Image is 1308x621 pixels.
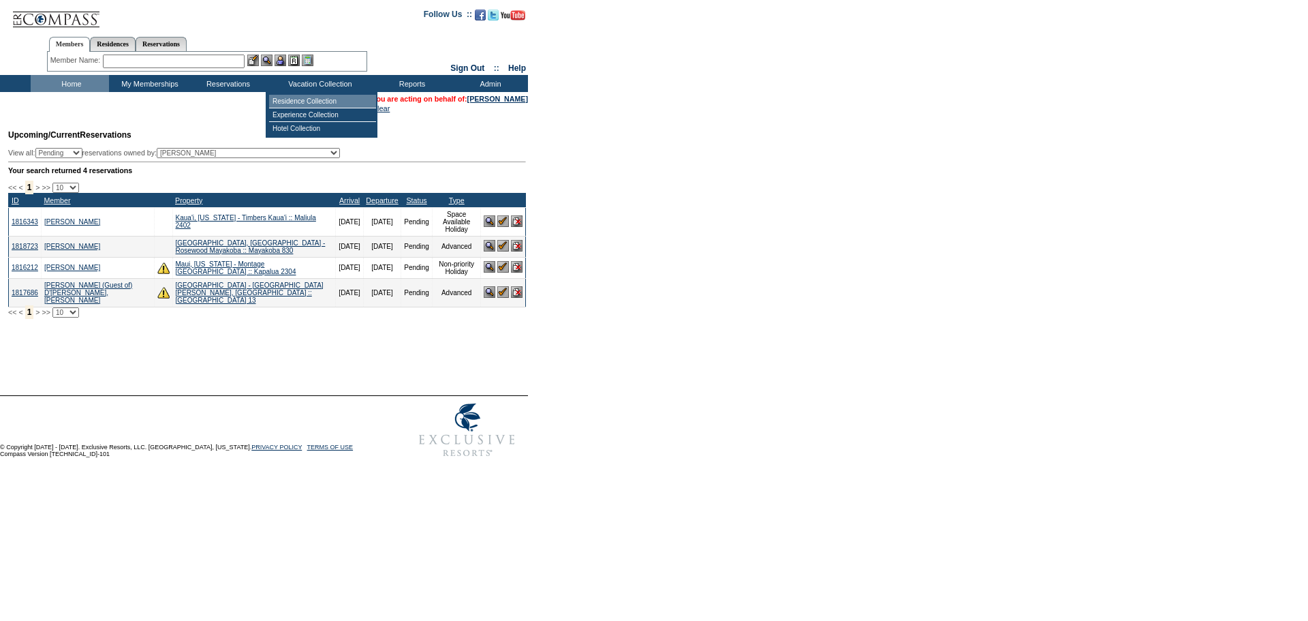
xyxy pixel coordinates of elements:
img: View Reservation [484,261,495,273]
td: Home [31,75,109,92]
a: Kaua'i, [US_STATE] - Timbers Kaua'i :: Maliula 2402 [176,214,316,229]
img: Impersonate [275,55,286,66]
a: Reservations [136,37,187,51]
span: > [35,308,40,316]
td: [DATE] [363,257,401,278]
img: b_edit.gif [247,55,259,66]
img: Follow us on Twitter [488,10,499,20]
a: Member [44,196,70,205]
td: My Memberships [109,75,187,92]
td: Hotel Collection [269,122,376,135]
a: Follow us on Twitter [488,14,499,22]
a: 1816212 [12,264,38,271]
img: View [261,55,272,66]
img: Cancel Reservation [511,286,523,298]
img: View Reservation [484,240,495,252]
span: Reservations [8,130,131,140]
td: [DATE] [363,207,401,236]
a: 1817686 [12,289,38,297]
a: Type [449,196,465,205]
a: Help [508,63,526,73]
img: Confirm Reservation [497,286,509,298]
img: View Reservation [484,215,495,227]
img: Subscribe to our YouTube Channel [501,10,525,20]
td: Pending [401,257,433,278]
a: [PERSON_NAME] [44,218,100,226]
a: Members [49,37,91,52]
span: > [35,183,40,192]
span: 1 [25,181,34,194]
td: Pending [401,278,433,307]
td: Advanced [432,278,480,307]
img: Cancel Reservation [511,240,523,252]
img: Exclusive Resorts [406,396,528,464]
a: PRIVACY POLICY [251,444,302,451]
a: [PERSON_NAME] (Guest of) D'[PERSON_NAME], [PERSON_NAME] [44,282,132,304]
a: Arrival [339,196,360,205]
a: [PERSON_NAME] [44,264,100,271]
td: [DATE] [336,236,363,257]
span: You are acting on behalf of: [372,95,528,103]
a: Departure [366,196,398,205]
a: Maui, [US_STATE] - Montage [GEOGRAPHIC_DATA] :: Kapalua 2304 [176,260,296,275]
span: < [18,183,22,192]
td: Vacation Collection [266,75,371,92]
a: Status [406,196,426,205]
a: Subscribe to our YouTube Channel [501,14,525,22]
a: Become our fan on Facebook [475,14,486,22]
img: View Reservation [484,286,495,298]
a: Clear [372,104,390,112]
a: [PERSON_NAME] [44,243,100,250]
img: Confirm Reservation [497,215,509,227]
td: Experience Collection [269,108,376,122]
span: Upcoming/Current [8,130,80,140]
img: Reservations [288,55,300,66]
div: Your search returned 4 reservations [8,166,526,175]
div: View all: reservations owned by: [8,148,346,158]
span: >> [42,308,50,316]
td: Non-priority Holiday [432,257,480,278]
a: Residences [90,37,136,51]
img: There are insufficient days and/or tokens to cover this reservation [157,286,170,299]
td: Reports [371,75,450,92]
img: Confirm Reservation [497,261,509,273]
td: Pending [401,207,433,236]
span: >> [42,183,50,192]
td: [DATE] [363,278,401,307]
a: ID [12,196,19,205]
span: :: [494,63,499,73]
a: [PERSON_NAME] [467,95,528,103]
img: Become our fan on Facebook [475,10,486,20]
a: Sign Out [450,63,484,73]
a: 1816343 [12,218,38,226]
td: Advanced [432,236,480,257]
td: Follow Us :: [424,8,472,25]
td: [DATE] [336,278,363,307]
img: Cancel Reservation [511,261,523,273]
td: [DATE] [336,257,363,278]
td: Reservations [187,75,266,92]
a: 1818723 [12,243,38,250]
td: [DATE] [363,236,401,257]
span: < [18,308,22,316]
td: Residence Collection [269,95,376,108]
span: << [8,308,16,316]
a: Property [175,196,202,205]
a: [GEOGRAPHIC_DATA], [GEOGRAPHIC_DATA] - Rosewood Mayakoba :: Mayakoba 830 [176,239,326,254]
td: Admin [450,75,528,92]
td: Space Available Holiday [432,207,480,236]
img: Cancel Reservation [511,215,523,227]
a: [GEOGRAPHIC_DATA] - [GEOGRAPHIC_DATA][PERSON_NAME], [GEOGRAPHIC_DATA] :: [GEOGRAPHIC_DATA] 13 [176,282,324,304]
img: b_calculator.gif [302,55,313,66]
img: There are insufficient days and/or tokens to cover this reservation [157,262,170,274]
span: << [8,183,16,192]
td: Pending [401,236,433,257]
div: Member Name: [50,55,103,66]
td: [DATE] [336,207,363,236]
img: Confirm Reservation [497,240,509,252]
span: 1 [25,305,34,319]
a: TERMS OF USE [307,444,354,451]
